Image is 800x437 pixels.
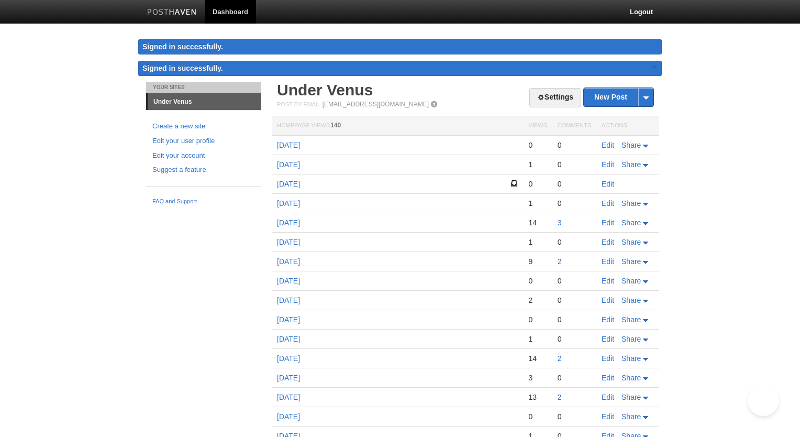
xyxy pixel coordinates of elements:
[277,141,300,149] a: [DATE]
[528,392,547,402] div: 13
[621,412,641,421] span: Share
[558,296,591,305] div: 0
[142,64,223,72] span: Signed in successfully.
[621,238,641,246] span: Share
[558,373,591,383] div: 0
[558,315,591,324] div: 0
[528,315,547,324] div: 0
[528,354,547,363] div: 14
[558,237,591,247] div: 0
[528,237,547,247] div: 1
[277,354,300,363] a: [DATE]
[148,93,261,110] a: Under Venus
[277,238,300,246] a: [DATE]
[528,373,547,383] div: 3
[621,199,641,207] span: Share
[277,393,300,401] a: [DATE]
[602,374,614,382] a: Edit
[152,150,255,161] a: Edit your account
[528,257,547,266] div: 9
[650,61,659,74] a: ×
[602,257,614,266] a: Edit
[529,88,581,107] a: Settings
[277,296,300,304] a: [DATE]
[528,276,547,286] div: 0
[138,39,662,54] div: Signed in successfully.
[602,354,614,363] a: Edit
[621,296,641,304] span: Share
[621,218,641,227] span: Share
[602,160,614,169] a: Edit
[528,218,547,227] div: 14
[277,374,300,382] a: [DATE]
[602,238,614,246] a: Edit
[602,335,614,343] a: Edit
[528,179,547,189] div: 0
[152,136,255,147] a: Edit your user profile
[596,116,659,136] th: Actions
[558,199,591,208] div: 0
[621,374,641,382] span: Share
[523,116,552,136] th: Views
[558,179,591,189] div: 0
[528,334,547,344] div: 1
[621,354,641,363] span: Share
[272,116,523,136] th: Homepage Views
[147,9,197,17] img: Posthaven-bar
[621,160,641,169] span: Share
[528,140,547,150] div: 0
[528,412,547,421] div: 0
[152,197,255,206] a: FAQ and Support
[323,101,429,108] a: [EMAIL_ADDRESS][DOMAIN_NAME]
[621,335,641,343] span: Share
[602,412,614,421] a: Edit
[621,315,641,324] span: Share
[277,81,373,99] a: Under Venus
[558,354,562,363] a: 2
[528,199,547,208] div: 1
[602,315,614,324] a: Edit
[621,257,641,266] span: Share
[277,199,300,207] a: [DATE]
[558,160,591,169] div: 0
[277,335,300,343] a: [DATE]
[528,296,547,305] div: 2
[602,199,614,207] a: Edit
[602,277,614,285] a: Edit
[146,82,261,93] li: Your Sites
[558,276,591,286] div: 0
[277,277,300,285] a: [DATE]
[277,315,300,324] a: [DATE]
[558,393,562,401] a: 2
[748,385,779,416] iframe: Help Scout Beacon - Open
[602,218,614,227] a: Edit
[552,116,596,136] th: Comments
[277,257,300,266] a: [DATE]
[602,141,614,149] a: Edit
[558,334,591,344] div: 0
[277,412,300,421] a: [DATE]
[277,218,300,227] a: [DATE]
[558,412,591,421] div: 0
[621,393,641,401] span: Share
[152,165,255,176] a: Suggest a feature
[584,88,653,106] a: New Post
[558,257,562,266] a: 2
[277,180,300,188] a: [DATE]
[558,218,562,227] a: 3
[152,121,255,132] a: Create a new site
[621,277,641,285] span: Share
[558,140,591,150] div: 0
[528,160,547,169] div: 1
[602,180,614,188] a: Edit
[602,393,614,401] a: Edit
[330,122,341,129] span: 140
[602,296,614,304] a: Edit
[621,141,641,149] span: Share
[277,101,320,107] span: Post by Email
[277,160,300,169] a: [DATE]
